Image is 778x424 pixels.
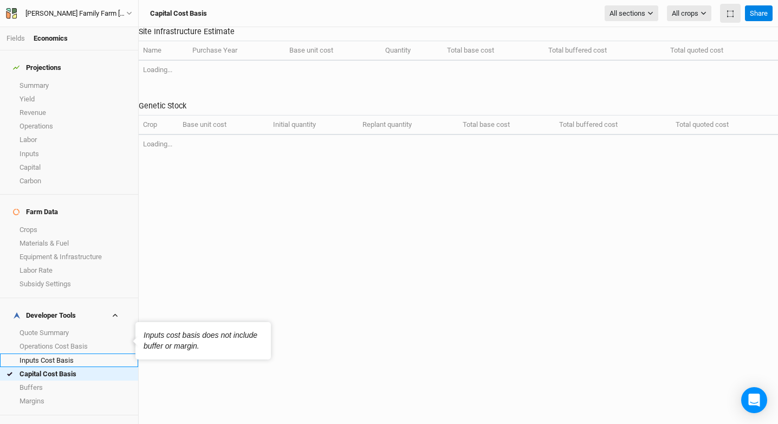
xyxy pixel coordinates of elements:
[139,115,178,134] th: Crop
[144,331,257,350] i: Inputs cost basis does not include buffer or margin.
[443,41,544,61] th: Total base cost
[605,5,658,22] button: All sections
[25,8,126,19] div: Rudolph Family Farm Bob GPS Befco & Drill (ACTIVE)
[13,311,76,320] div: Developer Tools
[25,8,126,19] div: [PERSON_NAME] Family Farm [PERSON_NAME] GPS Befco & Drill (ACTIVE)
[555,115,671,134] th: Total buffered cost
[139,27,235,36] h3: Site Infrastructure Estimate
[139,60,778,79] td: Loading...
[285,41,380,61] th: Base unit cost
[745,5,773,22] button: Share
[188,41,286,61] th: Purchase Year
[13,208,58,216] div: Farm Data
[666,41,778,61] th: Total quoted cost
[139,101,186,111] h3: Genetic Stock
[139,134,778,153] td: Loading...
[358,115,458,134] th: Replant quantity
[139,41,188,61] th: Name
[671,115,778,134] th: Total quoted cost
[667,5,711,22] button: All crops
[269,115,358,134] th: Initial quantity
[381,41,443,61] th: Quantity
[178,115,269,134] th: Base unit cost
[544,41,666,61] th: Total buffered cost
[7,305,132,326] h4: Developer Tools
[672,8,698,19] span: All crops
[458,115,555,134] th: Total base cost
[150,9,207,18] h3: Capital Cost Basis
[741,387,767,413] div: Open Intercom Messenger
[5,8,133,20] button: [PERSON_NAME] Family Farm [PERSON_NAME] GPS Befco & Drill (ACTIVE)
[34,34,68,43] div: Economics
[7,34,25,42] a: Fields
[13,63,61,72] div: Projections
[610,8,645,19] span: All sections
